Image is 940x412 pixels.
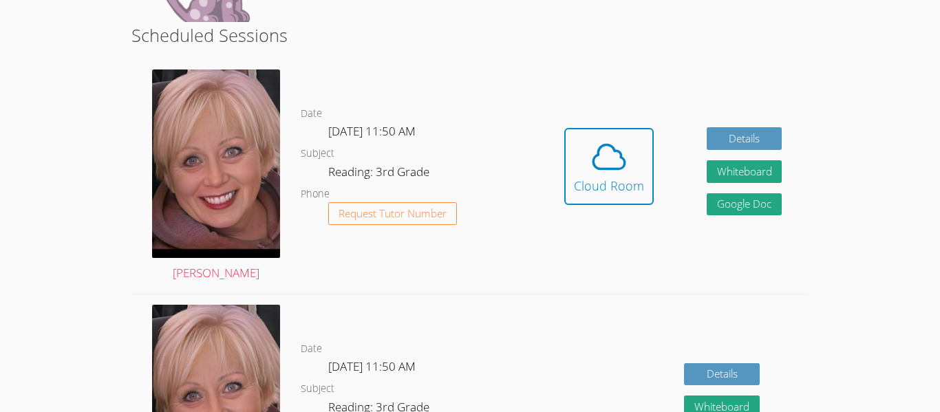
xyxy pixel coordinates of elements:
[328,123,416,139] span: [DATE] 11:50 AM
[707,127,782,150] a: Details
[339,208,447,219] span: Request Tutor Number
[301,145,334,162] dt: Subject
[152,69,280,257] img: IMG_2077.jpg
[301,105,322,122] dt: Date
[574,176,644,195] div: Cloud Room
[707,193,782,216] a: Google Doc
[152,69,280,283] a: [PERSON_NAME]
[564,128,654,205] button: Cloud Room
[328,202,457,225] button: Request Tutor Number
[301,186,330,203] dt: Phone
[328,162,432,186] dd: Reading: 3rd Grade
[684,363,760,386] a: Details
[301,380,334,398] dt: Subject
[131,22,809,48] h2: Scheduled Sessions
[707,160,782,183] button: Whiteboard
[328,358,416,374] span: [DATE] 11:50 AM
[301,340,322,358] dt: Date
